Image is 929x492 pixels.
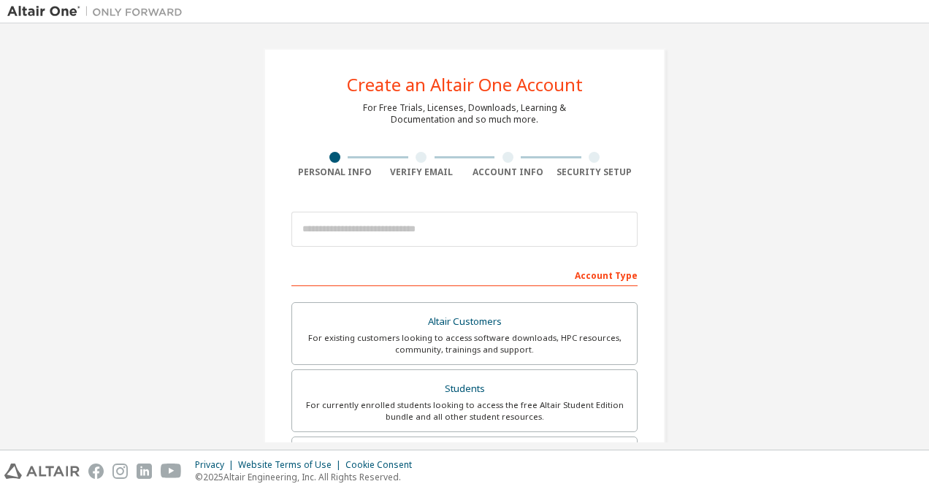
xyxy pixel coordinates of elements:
[291,263,638,286] div: Account Type
[137,464,152,479] img: linkedin.svg
[464,166,551,178] div: Account Info
[301,332,628,355] div: For existing customers looking to access software downloads, HPC resources, community, trainings ...
[161,464,182,479] img: youtube.svg
[195,471,421,483] p: © 2025 Altair Engineering, Inc. All Rights Reserved.
[378,166,465,178] div: Verify Email
[345,459,421,471] div: Cookie Consent
[301,399,628,423] div: For currently enrolled students looking to access the free Altair Student Edition bundle and all ...
[551,166,638,178] div: Security Setup
[347,76,583,93] div: Create an Altair One Account
[363,102,566,126] div: For Free Trials, Licenses, Downloads, Learning & Documentation and so much more.
[301,379,628,399] div: Students
[112,464,128,479] img: instagram.svg
[291,166,378,178] div: Personal Info
[238,459,345,471] div: Website Terms of Use
[4,464,80,479] img: altair_logo.svg
[301,312,628,332] div: Altair Customers
[195,459,238,471] div: Privacy
[7,4,190,19] img: Altair One
[88,464,104,479] img: facebook.svg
